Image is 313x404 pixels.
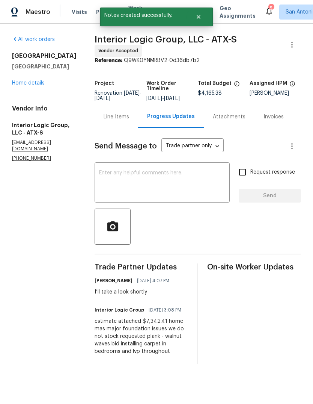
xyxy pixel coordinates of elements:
[12,80,45,86] a: Home details
[250,168,295,176] span: Request response
[12,52,77,60] h2: [GEOGRAPHIC_DATA]
[268,5,274,12] div: 5
[234,81,240,91] span: The total cost of line items that have been proposed by Opendoor. This sum includes line items th...
[12,156,51,161] chrome_annotation: [PHONE_NUMBER]
[96,8,119,16] span: Projects
[161,140,224,153] div: Trade partner only
[250,81,287,86] h5: Assigned HPM
[207,263,301,271] span: On-site Worker Updates
[12,121,77,136] h5: Interior Logic Group, LLC - ATX-S
[12,63,77,70] h5: [GEOGRAPHIC_DATA]
[72,8,87,16] span: Visits
[198,81,232,86] h5: Total Budget
[95,318,188,355] div: estimate attached $7,342.41 home mas major foundation issues we do not stock requested plank - wa...
[95,263,188,271] span: Trade Partner Updates
[12,105,77,112] h4: Vendor Info
[146,81,198,91] h5: Work Order Timeline
[289,81,295,91] span: The hpm assigned to this work order.
[12,37,55,42] a: All work orders
[220,5,256,20] span: Geo Assignments
[137,277,169,284] span: [DATE] 4:07 PM
[104,113,129,121] div: Line Items
[147,113,195,120] div: Progress Updates
[128,5,147,20] span: Work Orders
[146,96,162,101] span: [DATE]
[95,91,141,101] span: -
[95,288,174,296] div: I’ll take a look shortly
[250,91,301,96] div: [PERSON_NAME]
[100,8,186,23] span: Notes created successfully.
[95,96,110,101] span: [DATE]
[213,113,245,121] div: Attachments
[149,306,181,314] span: [DATE] 3:08 PM
[12,140,51,151] chrome_annotation: [EMAIL_ADDRESS][DOMAIN_NAME]
[95,142,157,150] span: Send Message to
[95,81,114,86] h5: Project
[164,96,180,101] span: [DATE]
[95,57,301,64] div: Q9WK0YNMRBV2-0d36db7b2
[263,113,284,121] div: Invoices
[95,58,122,63] b: Reference:
[95,306,144,314] h6: Interior Logic Group
[26,8,50,16] span: Maestro
[124,91,140,96] span: [DATE]
[186,9,211,24] button: Close
[95,91,141,101] span: Renovation
[95,277,132,284] h6: [PERSON_NAME]
[198,91,222,96] span: $4,165.38
[146,96,180,101] span: -
[95,35,237,44] span: Interior Logic Group, LLC - ATX-S
[98,47,141,54] span: Vendor Accepted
